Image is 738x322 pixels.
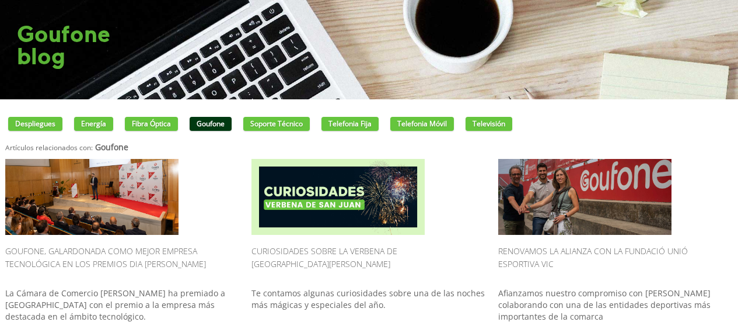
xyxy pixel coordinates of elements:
[5,143,93,152] small: Artículos relacionados con:
[251,159,425,235] img: ...
[5,159,179,235] img: ...
[251,241,486,282] h2: Curiosidades sobre la verbena de [GEOGRAPHIC_DATA][PERSON_NAME]
[95,141,128,153] strong: Goufone
[125,117,178,131] a: Fibra óptica
[243,117,310,131] a: Soporte técnico
[5,241,240,282] h2: Goufone, galardonada como mejor Empresa Tecnológica en los Premios Dia [PERSON_NAME]
[17,23,110,68] h1: Goufone blog
[74,117,113,131] a: Energía
[190,117,232,131] a: Goufone
[390,117,454,131] a: Telefonia móvil
[466,117,512,131] a: Televisión
[498,159,671,235] img: ...
[498,241,733,282] h2: Renovamos la alianza con la Fundació Unió Esportiva Vic
[321,117,379,131] a: Telefonia fija
[8,117,62,131] a: Despliegues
